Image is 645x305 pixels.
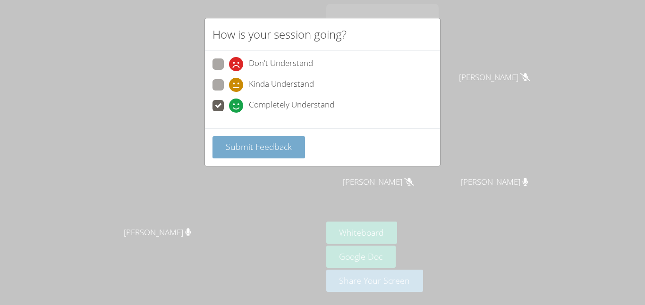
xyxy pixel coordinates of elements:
[212,136,305,158] button: Submit Feedback
[212,26,347,43] h2: How is your session going?
[249,57,313,71] span: Don't Understand
[249,99,334,113] span: Completely Understand
[249,78,314,92] span: Kinda Understand
[226,141,292,152] span: Submit Feedback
